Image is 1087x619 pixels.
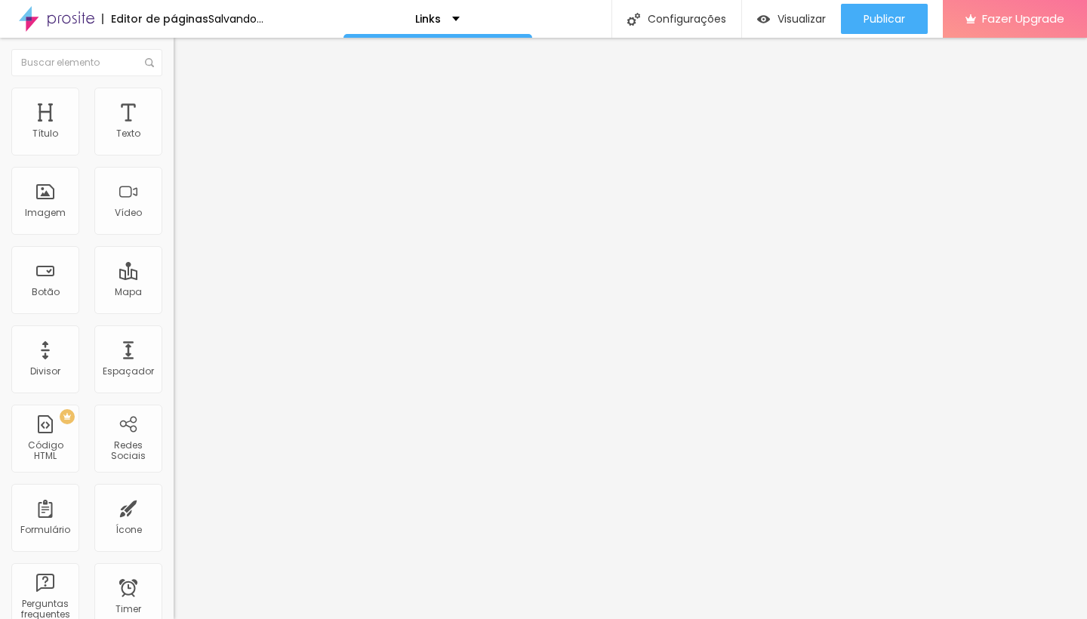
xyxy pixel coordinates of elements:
div: Formulário [20,525,70,535]
img: view-1.svg [757,13,770,26]
img: Icone [145,58,154,67]
iframe: Editor [174,38,1087,619]
div: Mapa [115,287,142,297]
button: Publicar [841,4,928,34]
img: Icone [627,13,640,26]
div: Título [32,128,58,139]
div: Salvando... [208,14,263,24]
div: Botão [32,287,60,297]
span: Publicar [864,13,905,25]
div: Redes Sociais [98,440,158,462]
div: Espaçador [103,366,154,377]
button: Visualizar [742,4,841,34]
div: Vídeo [115,208,142,218]
input: Buscar elemento [11,49,162,76]
span: Fazer Upgrade [982,12,1064,25]
div: Editor de páginas [102,14,208,24]
div: Ícone [115,525,142,535]
p: Links [415,14,441,24]
div: Texto [116,128,140,139]
span: Visualizar [778,13,826,25]
div: Timer [115,604,141,614]
div: Divisor [30,366,60,377]
div: Código HTML [15,440,75,462]
div: Imagem [25,208,66,218]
